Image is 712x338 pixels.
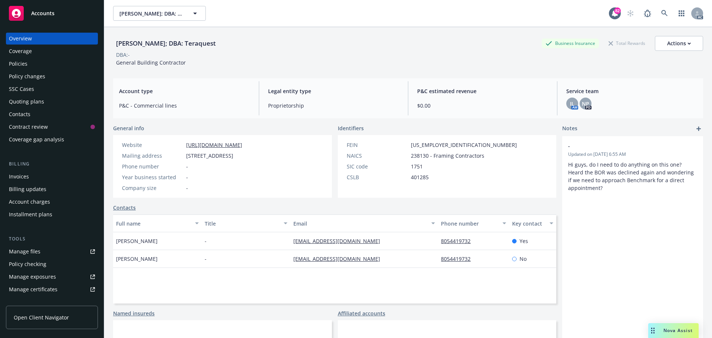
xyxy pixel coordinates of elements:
div: Drag to move [648,323,657,338]
span: Legal entity type [268,87,399,95]
a: Invoices [6,171,98,183]
div: Business Insurance [542,39,599,48]
div: Manage claims [9,296,46,308]
button: Nova Assist [648,323,699,338]
span: General Building Contractor [116,59,186,66]
span: 1751 [411,163,423,170]
div: Key contact [512,220,545,227]
span: [PERSON_NAME] [116,255,158,263]
a: Billing updates [6,183,98,195]
span: Proprietorship [268,102,399,109]
span: - [568,142,678,150]
a: Accounts [6,3,98,24]
a: Policy checking [6,258,98,270]
div: Contract review [9,121,48,133]
span: Accounts [31,10,55,16]
a: Contacts [6,108,98,120]
button: Actions [655,36,703,51]
span: [US_EMPLOYER_IDENTIFICATION_NUMBER] [411,141,517,149]
div: Policy checking [9,258,46,270]
div: Coverage [9,45,32,57]
div: Policies [9,58,27,70]
a: Coverage [6,45,98,57]
div: Overview [9,33,32,45]
span: 238130 - Framing Contractors [411,152,484,160]
div: Mailing address [122,152,183,160]
span: - [186,173,188,181]
div: -Updated on [DATE] 6:55 AMHi guys, do I need to do anything on this one? Heard the BOR was declin... [562,136,703,198]
span: Service team [566,87,697,95]
a: Affiliated accounts [338,309,385,317]
span: P&C - Commercial lines [119,102,250,109]
a: Contacts [113,204,136,211]
div: Full name [116,220,191,227]
a: Policies [6,58,98,70]
div: Manage exposures [9,271,56,283]
a: Manage claims [6,296,98,308]
a: Coverage gap analysis [6,134,98,145]
div: Total Rewards [605,39,649,48]
span: IL [570,100,574,108]
a: Search [657,6,672,21]
div: Manage certificates [9,283,57,295]
a: Manage files [6,246,98,257]
span: Yes [520,237,528,245]
a: Switch app [674,6,689,21]
div: DBA: - [116,51,130,59]
div: Installment plans [9,209,52,220]
a: Installment plans [6,209,98,220]
div: Email [293,220,427,227]
a: Overview [6,33,98,45]
span: [PERSON_NAME]; DBA: Teraquest [119,10,184,17]
a: Contract review [6,121,98,133]
a: add [694,124,703,133]
span: - [205,255,207,263]
div: Billing [6,160,98,168]
div: Year business started [122,173,183,181]
button: Phone number [438,214,509,232]
span: Identifiers [338,124,364,132]
a: Named insureds [113,309,155,317]
span: - [186,163,188,170]
div: SIC code [347,163,408,170]
a: [EMAIL_ADDRESS][DOMAIN_NAME] [293,255,386,262]
a: SSC Cases [6,83,98,95]
span: [STREET_ADDRESS] [186,152,233,160]
div: Policy changes [9,70,45,82]
div: CSLB [347,173,408,181]
div: FEIN [347,141,408,149]
button: Title [202,214,290,232]
div: Billing updates [9,183,46,195]
span: [PERSON_NAME] [116,237,158,245]
button: Full name [113,214,202,232]
span: Nova Assist [663,327,693,334]
span: General info [113,124,144,132]
span: NP [582,100,589,108]
div: Actions [667,36,691,50]
div: Quoting plans [9,96,44,108]
a: 8054419732 [441,255,477,262]
span: P&C estimated revenue [417,87,548,95]
div: Tools [6,235,98,243]
div: SSC Cases [9,83,34,95]
a: 8054419732 [441,237,477,245]
a: Start snowing [623,6,638,21]
div: Manage files [9,246,40,257]
div: Invoices [9,171,29,183]
div: Phone number [441,220,498,227]
span: Updated on [DATE] 6:55 AM [568,151,697,158]
div: Account charges [9,196,50,208]
a: Manage exposures [6,271,98,283]
a: Account charges [6,196,98,208]
a: [EMAIL_ADDRESS][DOMAIN_NAME] [293,237,386,245]
button: Email [290,214,438,232]
span: Notes [562,124,577,133]
span: Account type [119,87,250,95]
a: Report a Bug [640,6,655,21]
a: Quoting plans [6,96,98,108]
span: - [205,237,207,245]
div: Company size [122,184,183,192]
a: Manage certificates [6,283,98,295]
div: Coverage gap analysis [9,134,64,145]
div: Title [205,220,279,227]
